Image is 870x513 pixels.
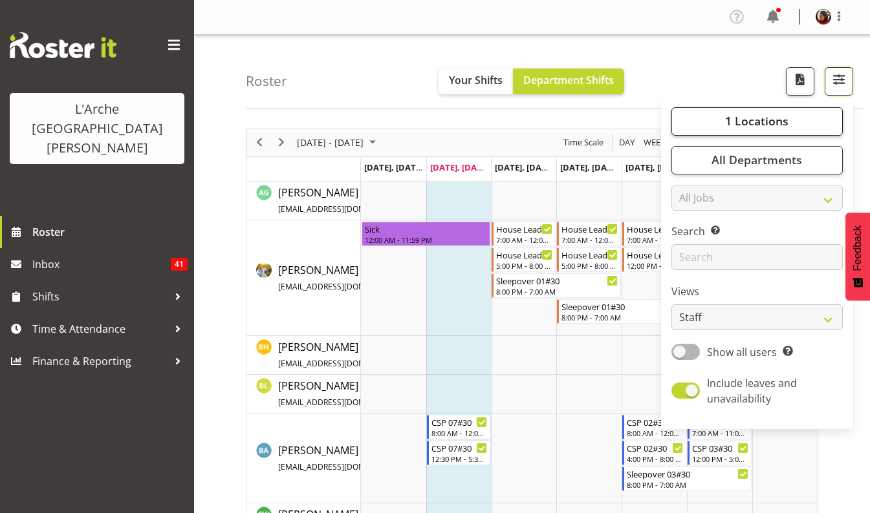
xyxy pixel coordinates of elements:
div: CSP 03#30 [692,441,748,454]
div: 8:00 AM - 12:00 PM [431,428,488,438]
div: CSP 07#30 [431,415,488,428]
span: [DATE] - [DATE] [296,134,365,151]
button: Previous [251,134,268,151]
div: Bibi Ali"s event - CSP 03#30 Begin From Saturday, August 23, 2025 at 12:00:00 PM GMT+12:00 Ends A... [688,441,752,465]
div: Sick [365,222,488,235]
button: Time Scale [561,134,606,151]
button: 1 Locations [671,107,843,136]
div: Aizza Garduque"s event - House Leader 05#30 Begin From Friday, August 22, 2025 at 7:00:00 AM GMT+... [622,222,686,246]
div: 12:00 AM - 11:59 PM [365,235,488,245]
div: Bibi Ali"s event - CSP 07#30 Begin From Tuesday, August 19, 2025 at 12:30:00 PM GMT+12:00 Ends At... [427,441,491,465]
div: Aizza Garduque"s event - House Leader 06#30 Begin From Friday, August 22, 2025 at 12:00:00 PM GMT... [622,247,686,272]
input: Search [671,244,843,270]
span: Shifts [32,287,168,306]
span: Department Shifts [523,73,614,87]
div: next period [270,129,292,156]
div: House Leader 06#30 [627,248,683,261]
span: [PERSON_NAME] [278,263,459,293]
div: 8:00 AM - 12:00 PM [627,428,683,438]
button: Download a PDF of the roster according to the set date range. [786,67,814,96]
span: Finance & Reporting [32,351,168,371]
div: 5:00 PM - 8:00 PM [561,260,618,271]
span: Your Shifts [449,73,503,87]
div: House Leader 04#30 [561,248,618,261]
span: Time Scale [562,134,605,151]
span: [PERSON_NAME] [278,340,459,370]
td: Benny Liew resource [246,375,361,414]
span: Inbox [32,255,171,274]
div: CSP 02#30 [627,415,683,428]
div: House Leader 03#30 [496,222,552,235]
div: 12:00 PM - 5:00 PM [692,454,748,464]
div: Aizza Garduque"s event - House Leader 03#30 Begin From Thursday, August 21, 2025 at 7:00:00 AM GM... [557,222,621,246]
button: Filter Shifts [825,67,853,96]
span: [EMAIL_ADDRESS][DOMAIN_NAME] [278,281,407,292]
span: [PERSON_NAME] [278,379,459,408]
span: Day [618,134,636,151]
div: 7:00 AM - 12:00 PM [496,235,552,245]
span: Include leaves and unavailability [707,376,797,406]
div: 7:00 AM - 12:00 PM [561,235,618,245]
td: Aizza Garduque resource [246,220,361,336]
h4: Roster [246,74,287,89]
div: 8:00 PM - 7:00 AM [627,479,748,490]
div: CSP 07#30 [431,441,488,454]
span: [EMAIL_ADDRESS][DOMAIN_NAME] [278,397,407,408]
span: Show all users [707,345,777,359]
div: 8:00 PM - 7:00 AM [496,286,618,297]
td: Ben Hammond resource [246,336,361,375]
span: [DATE], [DATE] [560,162,619,173]
span: 1 Locations [725,113,788,129]
label: Views [671,284,843,299]
span: [PERSON_NAME] [278,443,459,473]
div: Sleepover 03#30 [627,467,748,480]
div: House Leader 05#30 [627,222,683,235]
button: Department Shifts [513,68,624,94]
img: cherri-waata-vale45b4d6aa2776c258a6e23f06169d83f5.png [816,9,831,25]
div: 5:00 PM - 8:00 PM [496,260,552,271]
span: [EMAIL_ADDRESS][DOMAIN_NAME] [278,204,407,215]
a: [PERSON_NAME][EMAIL_ADDRESS][DOMAIN_NAME] [278,378,459,409]
a: [PERSON_NAME][EMAIL_ADDRESS][DOMAIN_NAME] [278,262,459,293]
div: Sleepover 01#30 [561,300,683,313]
div: House Leader 03#30 [561,222,618,235]
div: Aizza Garduque"s event - House Leader 03#30 Begin From Wednesday, August 20, 2025 at 7:00:00 AM G... [492,222,556,246]
button: Timeline Week [642,134,668,151]
div: Sleepover 01#30 [496,274,618,287]
a: [PERSON_NAME][EMAIL_ADDRESS][DOMAIN_NAME] [278,443,459,474]
div: 4:00 PM - 8:00 PM [627,454,683,464]
div: 8:00 PM - 7:00 AM [561,312,683,322]
td: Bibi Ali resource [246,414,361,503]
div: CSP 02#30 [627,441,683,454]
span: [DATE], [DATE] [364,162,423,173]
img: Rosterit website logo [10,32,116,58]
span: [DATE], [DATE] [495,162,554,173]
div: Bibi Ali"s event - Sleepover 03#30 Begin From Friday, August 22, 2025 at 8:00:00 PM GMT+12:00 End... [622,466,752,491]
td: Adrian Garduque resource [246,182,361,220]
button: All Departments [671,146,843,174]
label: Search [671,224,843,239]
div: Aizza Garduque"s event - Sleepover 01#30 Begin From Thursday, August 21, 2025 at 8:00:00 PM GMT+1... [557,299,686,324]
div: previous period [248,129,270,156]
button: Your Shifts [439,68,513,94]
div: August 18 - 24, 2025 [292,129,384,156]
span: [EMAIL_ADDRESS][DOMAIN_NAME] [278,358,407,369]
div: Aizza Garduque"s event - House Leader 04#30 Begin From Wednesday, August 20, 2025 at 5:00:00 PM G... [492,247,556,272]
span: [DATE], [DATE] [625,162,684,173]
a: [PERSON_NAME][EMAIL_ADDRESS][DOMAIN_NAME] [278,185,459,216]
span: All Departments [712,152,802,167]
div: Aizza Garduque"s event - Sleepover 01#30 Begin From Wednesday, August 20, 2025 at 8:00:00 PM GMT+... [492,273,621,298]
div: 12:00 PM - 4:00 PM [627,260,683,271]
span: [PERSON_NAME] [278,185,459,215]
span: 41 [171,258,188,271]
button: August 2025 [295,134,382,151]
div: 7:00 AM - 11:00 AM [692,428,748,438]
span: [EMAIL_ADDRESS][DOMAIN_NAME] [278,461,407,472]
div: House Leader 04#30 [496,248,552,261]
div: Aizza Garduque"s event - House Leader 04#30 Begin From Thursday, August 21, 2025 at 5:00:00 PM GM... [557,247,621,272]
div: Aizza Garduque"s event - Sick Begin From Monday, August 18, 2025 at 12:00:00 AM GMT+12:00 Ends At... [362,222,491,246]
button: Timeline Day [617,134,637,151]
span: [DATE], [DATE] [430,162,489,173]
span: Feedback [852,225,864,271]
button: Feedback - Show survey [845,213,870,300]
